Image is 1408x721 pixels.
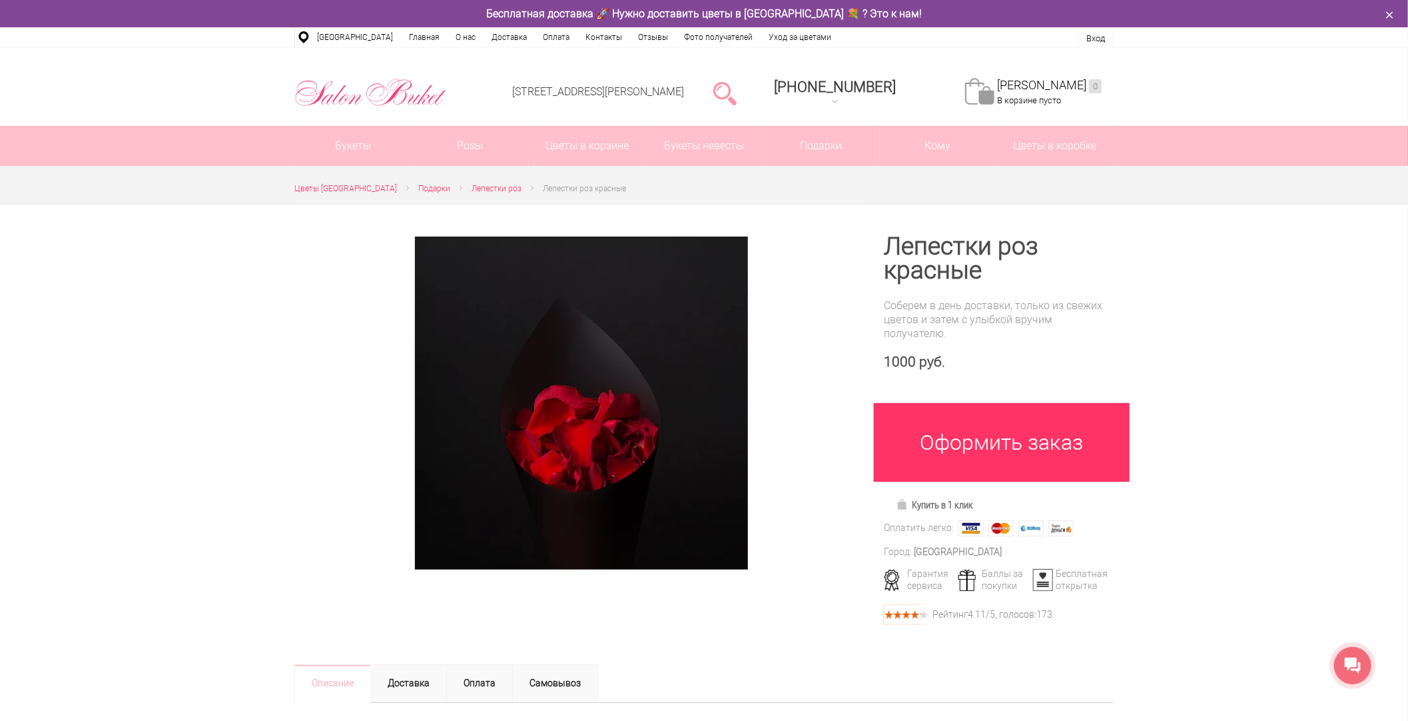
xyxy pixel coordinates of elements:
a: О нас [448,27,484,47]
span: [PHONE_NUMBER] [774,79,896,95]
span: Лепестки роз красные [543,184,626,193]
a: Уход за цветами [761,27,839,47]
span: В корзине пусто [997,95,1061,105]
div: Баллы за покупки [954,568,1030,592]
a: Розы [412,126,529,166]
a: Оформить заказ [874,403,1130,482]
img: MasterCard [988,520,1014,536]
a: [PHONE_NUMBER] [766,74,904,112]
ins: 0 [1089,79,1102,93]
a: Букеты [295,126,412,166]
div: Оплатить легко: [884,521,954,535]
a: Увеличить [310,237,852,570]
div: Бесплатная доставка 🚀 Нужно доставить цветы в [GEOGRAPHIC_DATA] 💐 ? Это к нам! [284,7,1124,21]
a: Доставка [370,664,447,703]
div: Соберем в день доставки, только из свежих цветов и затем с улыбкой вручим получателю. [884,299,1114,341]
a: Цветы в коробке [996,126,1113,166]
div: Рейтинг /5, голосов: . [932,611,1054,618]
a: [GEOGRAPHIC_DATA] [309,27,401,47]
h1: Лепестки роз красные [884,235,1114,283]
a: Доставка [484,27,535,47]
span: Подарки [418,184,450,193]
a: Главная [401,27,448,47]
a: Цветы [GEOGRAPHIC_DATA] [294,182,397,196]
span: Цветы [GEOGRAPHIC_DATA] [294,184,397,193]
div: Гарантия сервиса [879,568,956,592]
a: Описание [294,664,371,703]
a: Букеты невесты [646,126,763,166]
img: Цветы Нижний Новгород [294,75,447,110]
a: Фото получателей [676,27,761,47]
a: Самовывоз [512,664,598,703]
div: Бесплатная открытка [1028,568,1105,592]
img: Яндекс Деньги [1048,520,1074,536]
span: 173 [1036,609,1052,620]
a: Вход [1086,33,1105,43]
a: Контакты [577,27,630,47]
a: Купить в 1 клик [890,496,979,514]
a: Оплата [535,27,577,47]
img: Visa [958,520,984,536]
a: Лепестки роз [472,182,522,196]
a: [STREET_ADDRESS][PERSON_NAME] [512,85,684,98]
a: Цветы в корзине [529,126,645,166]
a: [PERSON_NAME] [997,78,1102,93]
div: 1000 руб. [884,354,1114,370]
span: 4.11 [968,609,986,620]
span: Лепестки роз [472,184,522,193]
span: Кому [880,126,996,166]
img: Webmoney [1018,520,1044,536]
a: Оплата [446,664,513,703]
div: Город: [884,545,912,559]
img: Лепестки роз красные [415,237,748,570]
a: Подарки [763,126,879,166]
a: Отзывы [630,27,676,47]
a: Подарки [418,182,450,196]
img: Купить в 1 клик [896,499,912,510]
div: [GEOGRAPHIC_DATA] [914,545,1002,559]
